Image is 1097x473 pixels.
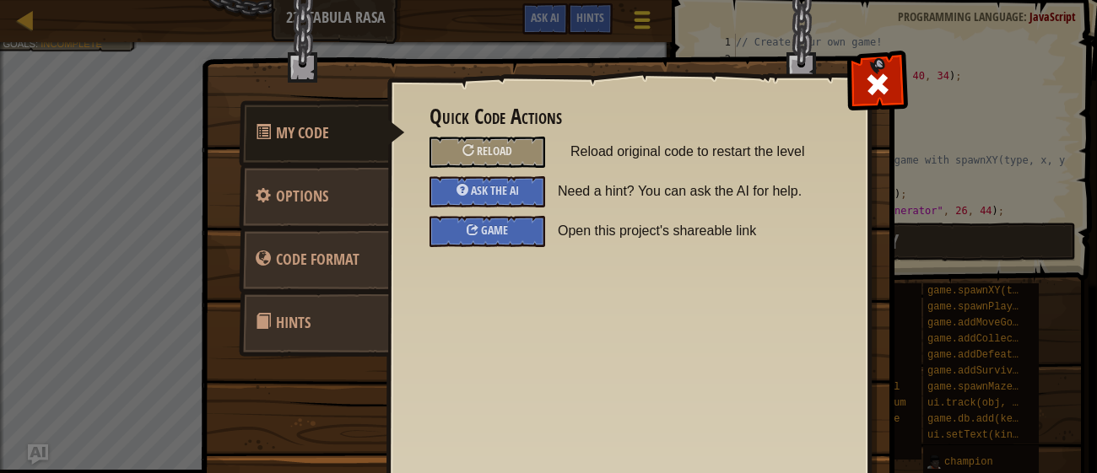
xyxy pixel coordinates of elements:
span: Ask the AI [471,182,519,198]
span: game_menu.change_language_caption [276,249,359,270]
span: Reload original code to restart the level [570,137,827,167]
span: Hints [276,312,311,333]
span: Quick Code Actions [276,122,329,143]
span: Need a hint? You can ask the AI for help. [558,176,840,207]
span: Game [481,222,508,238]
a: Options [239,164,389,229]
span: Open this project's shareable link [558,216,840,246]
span: Reload [477,142,512,159]
span: Configure settings [276,185,328,207]
div: Ask the AI [430,176,545,207]
a: Game [430,216,545,247]
h3: Quick Code Actions [430,105,827,128]
a: Code Format [239,227,389,293]
a: My Code [239,100,405,166]
div: Reload original code to restart the level [430,137,545,168]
